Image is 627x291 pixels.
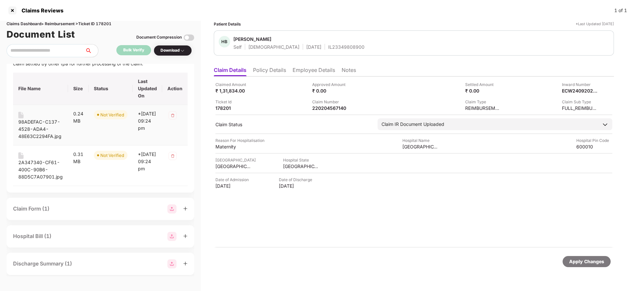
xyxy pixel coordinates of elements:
div: 1 of 1 [614,7,627,14]
div: 98ADEFAC-C137-4528-ADA4-48E63C2294FA.jpg [18,118,63,140]
div: Claim IR Document Uploaded [381,121,444,128]
div: 220204567140 [312,105,348,111]
span: plus [183,234,188,238]
div: 178201 [215,105,251,111]
div: [GEOGRAPHIC_DATA] [215,157,256,163]
li: Policy Details [253,67,286,76]
div: HB [219,36,230,47]
div: IL23349808900 [328,44,364,50]
img: svg+xml;base64,PHN2ZyB4bWxucz0iaHR0cDovL3d3dy53My5vcmcvMjAwMC9zdmciIHdpZHRoPSIxNiIgaGVpZ2h0PSIyMC... [18,112,24,118]
th: File Name [13,73,68,105]
div: REIMBURSEMENT [465,105,501,111]
div: Date of Admission [215,177,251,183]
th: Size [68,73,89,105]
div: Claim Type [465,99,501,105]
span: search [85,48,98,53]
img: svg+xml;base64,PHN2ZyBpZD0iR3JvdXBfMjg4MTMiIGRhdGEtbmFtZT0iR3JvdXAgMjg4MTMiIHhtbG5zPSJodHRwOi8vd3... [167,232,177,241]
div: FULL_REIMBURSEMENT [562,105,598,111]
div: ECW24092025000000415 [562,88,598,94]
button: search [85,44,98,57]
div: Date of Discharge [279,177,315,183]
div: ₹ 0.00 [465,88,501,94]
div: Not Verified [100,152,124,159]
div: ₹ 1,31,834.00 [215,88,251,94]
div: 600010 [576,144,612,150]
div: Settled Amount [465,81,501,88]
th: Status [89,73,133,105]
div: 0.31 MB [73,151,83,165]
img: svg+xml;base64,PHN2ZyB4bWxucz0iaHR0cDovL3d3dy53My5vcmcvMjAwMC9zdmciIHdpZHRoPSIzMiIgaGVpZ2h0PSIzMi... [167,151,178,161]
div: Ticket Id [215,99,251,105]
div: Self [233,44,242,50]
span: plus [183,261,188,266]
div: Inward Number [562,81,598,88]
div: Bulk Verify [123,47,144,53]
img: svg+xml;base64,PHN2ZyBpZD0iR3JvdXBfMjg4MTMiIGRhdGEtbmFtZT0iR3JvdXAgMjg4MTMiIHhtbG5zPSJodHRwOi8vd3... [167,204,177,214]
div: Download [161,47,185,54]
div: 2A347340-CF61-400C-90B6-88D5C7A07901.jpg [18,159,63,180]
li: Claim Details [214,67,246,76]
div: *[DATE] 09:24 pm [138,151,157,172]
div: Document Compression [136,34,182,41]
img: downArrowIcon [602,121,608,128]
img: svg+xml;base64,PHN2ZyB4bWxucz0iaHR0cDovL3d3dy53My5vcmcvMjAwMC9zdmciIHdpZHRoPSIxNiIgaGVpZ2h0PSIyMC... [18,152,24,159]
img: svg+xml;base64,PHN2ZyBpZD0iR3JvdXBfMjg4MTMiIGRhdGEtbmFtZT0iR3JvdXAgMjg4MTMiIHhtbG5zPSJodHRwOi8vd3... [167,259,177,268]
div: 0.24 MB [73,110,83,125]
div: Hospital State [283,157,319,163]
div: Hospital Name [402,137,438,144]
div: Claim Number [312,99,348,105]
div: Claims Reviews [18,7,63,14]
div: Reason For Hospitalisation [215,137,264,144]
img: svg+xml;base64,PHN2ZyBpZD0iRHJvcGRvd24tMzJ4MzIiIHhtbG5zPSJodHRwOi8vd3d3LnczLm9yZy8yMDAwL3N2ZyIgd2... [180,48,185,53]
div: Claims Dashboard > Reimbursement > Ticket ID 178201 [7,21,194,27]
h1: Document List [7,27,75,42]
div: Patient Details [214,21,241,27]
div: Hospital Pin Code [576,137,612,144]
li: Employee Details [293,67,335,76]
div: Approved Amount [312,81,348,88]
div: Hospital Bill (1) [13,232,51,240]
div: ₹ 0.00 [312,88,348,94]
div: [DEMOGRAPHIC_DATA] [248,44,299,50]
img: svg+xml;base64,PHN2ZyBpZD0iVG9nZ2xlLTMyeDMyIiB4bWxucz0iaHR0cDovL3d3dy53My5vcmcvMjAwMC9zdmciIHdpZH... [184,32,194,43]
div: Claim Sub Type [562,99,598,105]
div: [GEOGRAPHIC_DATA] [215,163,251,169]
div: Claim Form (1) [13,205,49,213]
li: Notes [342,67,356,76]
div: Not Verified [100,111,124,118]
div: Claim Status [215,121,371,128]
div: [PERSON_NAME] [233,36,271,42]
div: *Last Updated [DATE] [576,21,614,27]
div: Discharge Summary (1) [13,260,72,268]
th: Last Updated On [133,73,162,105]
span: plus [183,206,188,211]
img: svg+xml;base64,PHN2ZyB4bWxucz0iaHR0cDovL3d3dy53My5vcmcvMjAwMC9zdmciIHdpZHRoPSIzMiIgaGVpZ2h0PSIzMi... [167,110,178,121]
div: [DATE] [279,183,315,189]
div: Claimed Amount [215,81,251,88]
div: [GEOGRAPHIC_DATA] [283,163,319,169]
th: Action [162,73,188,105]
div: *[DATE] 09:24 pm [138,110,157,132]
div: [DATE] [215,183,251,189]
div: Apply Changes [569,258,604,265]
div: [DATE] [306,44,321,50]
div: Maternity [215,144,251,150]
div: [GEOGRAPHIC_DATA] [402,144,438,150]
